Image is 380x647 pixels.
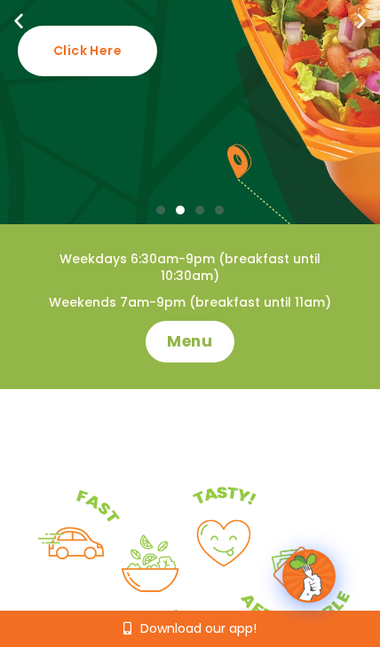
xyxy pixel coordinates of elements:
img: wpChatIcon [284,551,334,601]
span: Menu [167,331,212,353]
span: Go to slide 4 [215,206,224,214]
a: Download our app! [123,622,257,635]
span: Go to slide 3 [195,206,204,214]
div: Previous slide [9,11,28,30]
span: Download our app! [140,622,257,635]
div: Next slide [352,11,371,30]
div: Click Here [18,26,157,76]
span: Go to slide 1 [156,206,165,214]
h4: Weekends 7am-9pm (breakfast until 11am) [36,294,344,312]
span: Go to slide 2 [176,206,185,214]
a: Menu [146,321,234,363]
h4: Weekdays 6:30am-9pm (breakfast until 10:30am) [36,251,344,285]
